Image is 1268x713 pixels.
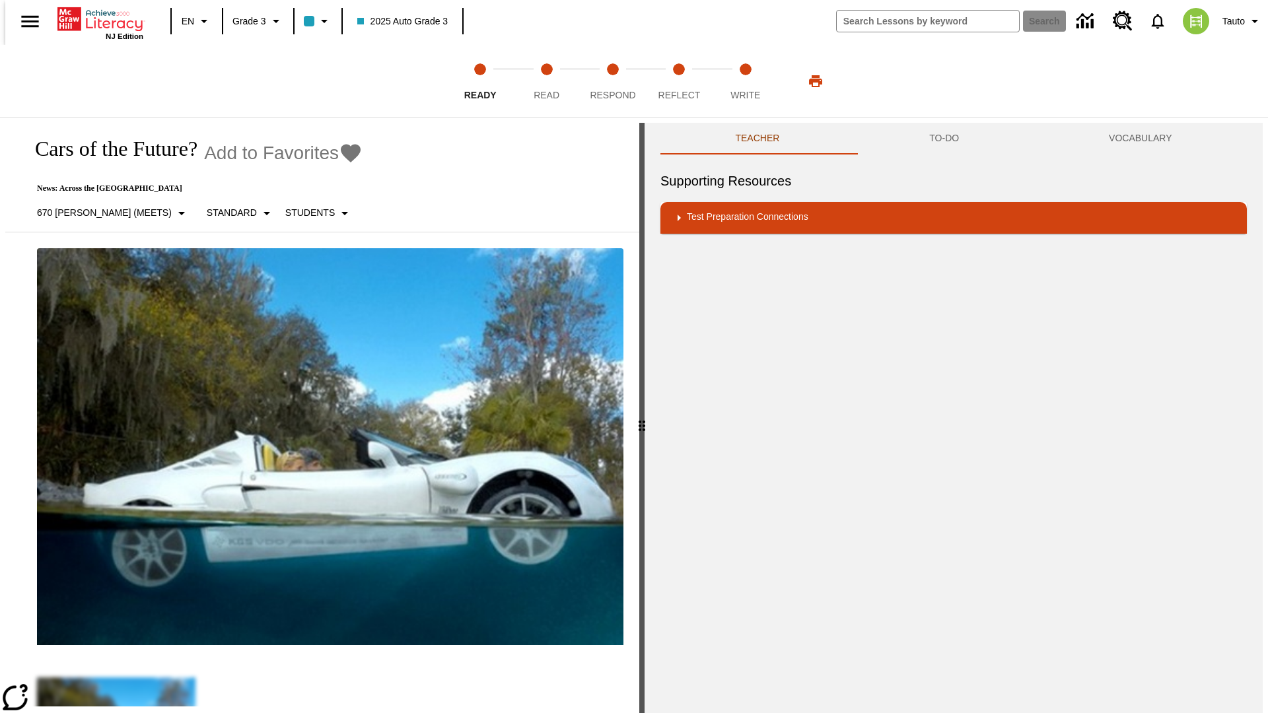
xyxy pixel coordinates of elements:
button: Add to Favorites - Cars of the Future? [204,141,363,164]
button: Select a new avatar [1175,4,1217,38]
button: Write step 5 of 5 [707,45,784,118]
button: Select Student [280,201,358,225]
input: search field [837,11,1019,32]
div: Home [57,5,143,40]
a: Data Center [1069,3,1105,40]
button: Select Lexile, 670 Lexile (Meets) [32,201,195,225]
div: activity [645,123,1263,713]
button: Respond step 3 of 5 [575,45,651,118]
span: 2025 Auto Grade 3 [357,15,448,28]
button: TO-DO [855,123,1034,154]
button: Print [794,69,837,93]
div: Instructional Panel Tabs [660,123,1247,154]
button: Scaffolds, Standard [201,201,280,225]
span: Tauto [1222,15,1245,28]
button: Reflect step 4 of 5 [641,45,717,118]
span: Respond [590,90,635,100]
h1: Cars of the Future? [21,137,197,161]
h6: Supporting Resources [660,170,1247,191]
span: NJ Edition [106,32,143,40]
button: Language: EN, Select a language [176,9,218,33]
p: 670 [PERSON_NAME] (Meets) [37,206,172,220]
span: Grade 3 [232,15,266,28]
span: EN [182,15,194,28]
button: Class color is light blue. Change class color [299,9,337,33]
p: News: Across the [GEOGRAPHIC_DATA] [21,184,363,193]
button: Open side menu [11,2,50,41]
img: High-tech automobile treading water. [37,248,623,645]
button: VOCABULARY [1034,123,1247,154]
div: Test Preparation Connections [660,202,1247,234]
button: Profile/Settings [1217,9,1268,33]
button: Teacher [660,123,855,154]
button: Ready step 1 of 5 [442,45,518,118]
a: Resource Center, Will open in new tab [1105,3,1141,39]
p: Students [285,206,335,220]
p: Test Preparation Connections [687,210,808,226]
span: Read [534,90,559,100]
a: Notifications [1141,4,1175,38]
div: reading [5,123,639,706]
div: Press Enter or Spacebar and then press right and left arrow keys to move the slider [639,123,645,713]
span: Add to Favorites [204,143,339,164]
button: Read step 2 of 5 [508,45,584,118]
img: avatar image [1183,8,1209,34]
p: Standard [207,206,257,220]
span: Ready [464,90,497,100]
span: Reflect [658,90,701,100]
button: Grade: Grade 3, Select a grade [227,9,289,33]
span: Write [730,90,760,100]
